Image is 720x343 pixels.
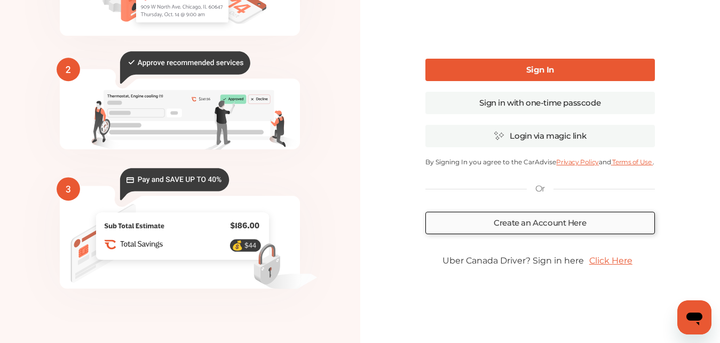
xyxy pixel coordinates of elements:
a: Click Here [584,250,638,271]
a: Login via magic link [425,125,655,147]
b: Sign In [526,65,554,75]
a: Create an Account Here [425,212,655,234]
img: magic_icon.32c66aac.svg [494,131,504,141]
a: Privacy Policy [556,158,598,166]
iframe: Button to launch messaging window [677,300,711,334]
p: By Signing In you agree to the CarAdvise and . [425,158,655,166]
iframe: reCAPTCHA [459,6,621,48]
span: Uber Canada Driver? Sign in here [442,256,584,266]
a: Terms of Use [611,158,653,166]
a: Sign in with one-time passcode [425,92,655,114]
a: Sign In [425,59,655,81]
p: Or [535,183,545,195]
text: 💰 [232,240,243,251]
